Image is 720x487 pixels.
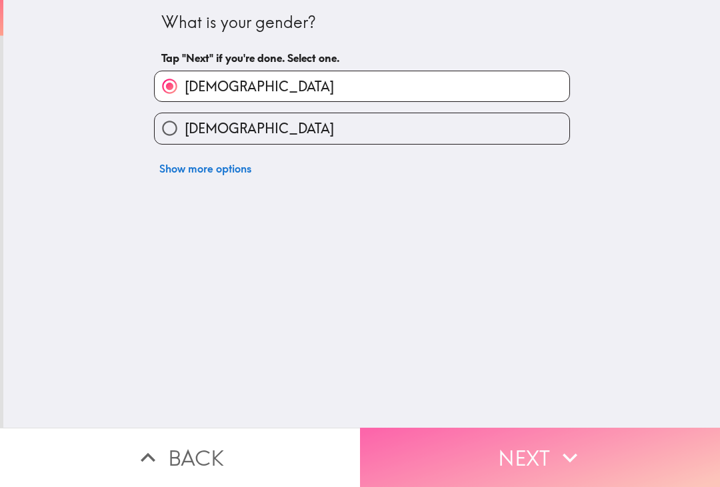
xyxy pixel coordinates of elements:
button: Next [360,428,720,487]
div: What is your gender? [161,11,563,34]
button: [DEMOGRAPHIC_DATA] [155,113,569,143]
button: [DEMOGRAPHIC_DATA] [155,71,569,101]
span: [DEMOGRAPHIC_DATA] [185,119,334,138]
span: [DEMOGRAPHIC_DATA] [185,77,334,96]
button: Show more options [154,155,257,182]
h6: Tap "Next" if you're done. Select one. [161,51,563,65]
